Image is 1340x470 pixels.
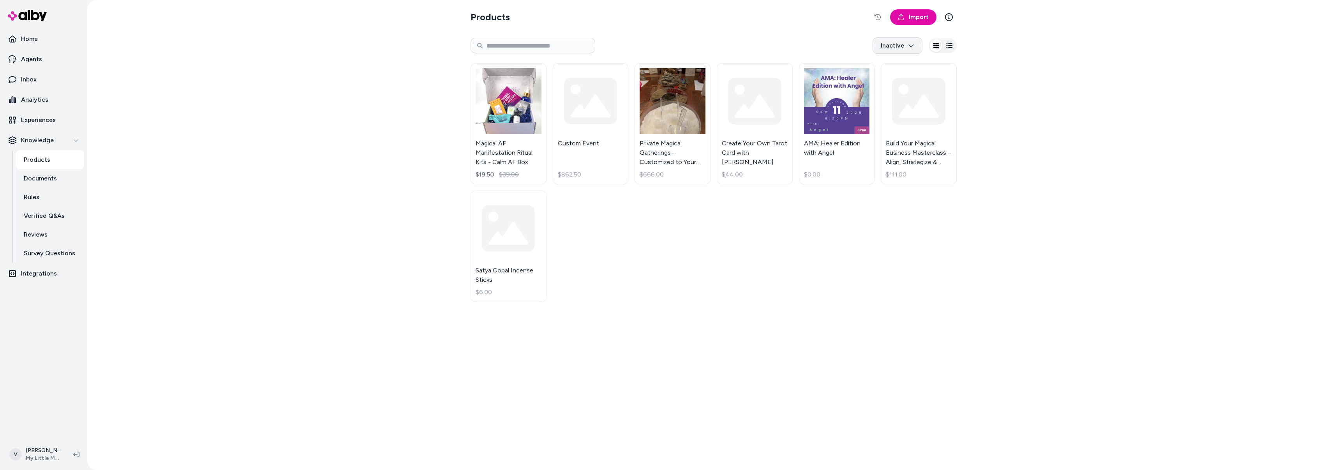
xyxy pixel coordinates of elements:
[16,244,84,263] a: Survey Questions
[24,230,48,239] p: Reviews
[26,447,61,454] p: [PERSON_NAME]
[21,55,42,64] p: Agents
[16,207,84,225] a: Verified Q&As
[24,193,39,202] p: Rules
[24,174,57,183] p: Documents
[553,63,629,184] a: Custom Event$862.50
[873,37,922,54] button: Inactive
[16,150,84,169] a: Products
[26,454,61,462] span: My Little Magic Shop
[3,131,84,150] button: Knowledge
[881,63,957,184] a: Build Your Magical Business Masterclass – Align, Strategize & Grow$111.00
[16,225,84,244] a: Reviews
[24,211,65,221] p: Verified Q&As
[3,70,84,89] a: Inbox
[8,10,47,21] img: alby Logo
[3,90,84,109] a: Analytics
[909,12,929,22] span: Import
[3,50,84,69] a: Agents
[21,34,38,44] p: Home
[21,136,54,145] p: Knowledge
[16,188,84,207] a: Rules
[16,169,84,188] a: Documents
[717,63,793,184] a: Create Your Own Tarot Card with [PERSON_NAME]$44.00
[799,63,875,184] a: AMA: Healer Edition with AngelAMA: Healer Edition with Angel$0.00
[9,448,22,461] span: V
[21,75,37,84] p: Inbox
[3,111,84,129] a: Experiences
[3,30,84,48] a: Home
[3,264,84,283] a: Integrations
[21,269,57,278] p: Integrations
[471,63,547,184] a: Magical AF Manifestation Ritual Kits - Calm AF BoxMagical AF Manifestation Ritual Kits - Calm AF ...
[24,155,50,164] p: Products
[21,115,56,125] p: Experiences
[471,191,547,302] a: Satya Copal Incense Sticks$6.00
[471,11,510,23] h2: Products
[890,9,936,25] a: Import
[5,442,67,467] button: V[PERSON_NAME]My Little Magic Shop
[21,95,48,104] p: Analytics
[635,63,711,184] a: Private Magical Gatherings – Customized to Your Spirit's Calling (2 Hour)Private Magical Gatherin...
[24,249,75,258] p: Survey Questions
